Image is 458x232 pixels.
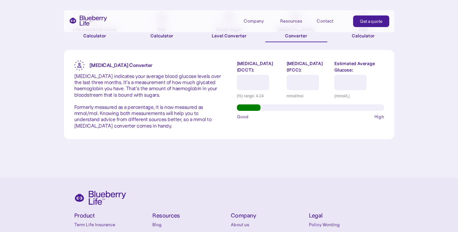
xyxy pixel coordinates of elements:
[309,221,384,228] a: Policy Wording
[231,221,306,228] a: About us
[309,213,384,219] h4: Legal
[237,60,282,73] label: [MEDICAL_DATA] (DCCT):
[237,113,249,120] span: Good
[317,15,346,26] a: Contact
[69,15,107,26] a: home
[317,18,333,24] div: Contact
[280,15,309,26] div: Resources
[152,213,228,219] h4: Resources
[278,26,315,39] div: [MEDICAL_DATA] Converter
[353,15,389,27] a: Get a quote
[237,93,282,99] div: (%) range: 4-24
[287,60,330,73] label: [MEDICAL_DATA] (IFCC):
[64,26,126,39] div: Life Insurance Cover Calculator
[89,62,152,68] strong: [MEDICAL_DATA] Converter
[152,221,228,228] a: Blog
[212,26,247,39] div: Blood Sugar Level Converter
[74,73,221,129] p: [MEDICAL_DATA] indicates your average blood glucose levels over the last three months. It’s a mea...
[360,18,382,24] div: Get a quote
[352,26,375,39] div: BMR Calculator
[231,213,306,219] h4: Company
[150,26,173,39] div: BMI Calculator
[287,93,330,99] div: mmol/mol
[244,18,264,24] div: Company
[374,113,384,120] span: High
[334,60,384,73] label: Estimated Average Glucose:
[74,221,149,228] a: Term Life Insurance
[280,18,302,24] div: Resources
[244,15,273,26] div: Company
[334,93,384,99] div: (mmol/L)
[74,213,149,219] h4: Product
